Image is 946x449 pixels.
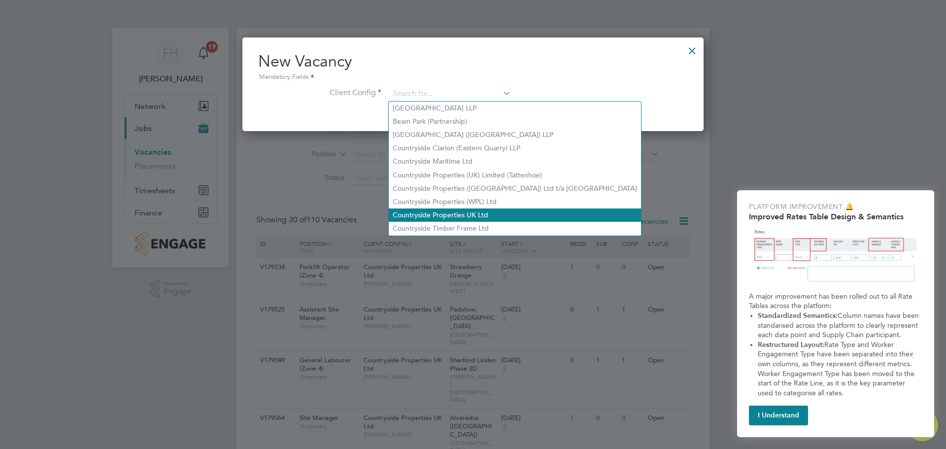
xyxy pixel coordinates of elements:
[749,212,922,221] h2: Improved Rates Table Design & Semantics
[389,102,641,115] li: [GEOGRAPHIC_DATA] LLP
[389,195,641,208] li: Countryside Properties (WPL) Ltd
[758,311,921,339] span: Column names have been standarised across the platform to clearly represent each data point and S...
[389,155,641,168] li: Countryside Maritime Ltd
[758,341,916,397] span: Rate Type and Worker Engagement Type have been separated into their own columns, as they represen...
[258,72,688,83] div: Mandatory Fields
[749,202,922,212] p: Platform Improvement 🔔
[389,141,641,155] li: Countryside Clarion (Eastern Quarry) LLP
[258,88,381,98] label: Client Config
[758,341,824,349] strong: Restructured Layout:
[749,406,808,425] button: I Understand
[389,87,511,102] input: Search for...
[389,222,641,235] li: Countryside Timber Frame Ltd
[758,311,838,320] strong: Standardized Semantics:
[749,225,922,288] img: Updated Rates Table Design & Semantics
[389,128,641,141] li: [GEOGRAPHIC_DATA] ([GEOGRAPHIC_DATA]) LLP
[389,169,641,182] li: Countryside Properties (UK) Limited (Tattenhoe)
[749,292,922,311] p: A major improvement has been rolled out to all Rate Tables across the platform:
[737,190,934,437] div: Improved Rate Table Semantics
[389,115,641,128] li: Beam Park (Partnership)
[258,51,688,83] h2: New Vacancy
[389,208,641,222] li: Countryside Properties UK Ltd
[389,182,641,195] li: Countryside Properties ([GEOGRAPHIC_DATA]) Ltd t/a [GEOGRAPHIC_DATA]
